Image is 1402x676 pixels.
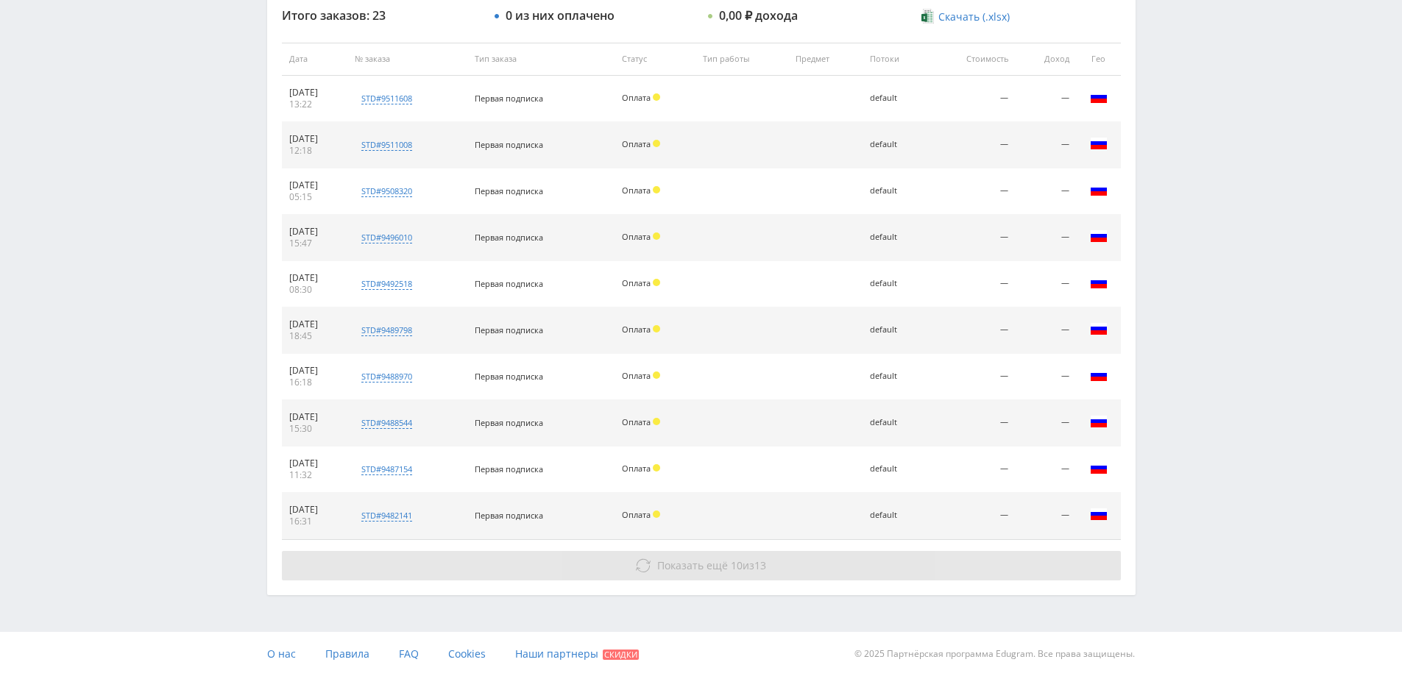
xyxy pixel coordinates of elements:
[1016,354,1076,400] td: —
[622,370,651,381] span: Оплата
[289,179,341,191] div: [DATE]
[347,43,467,76] th: № заказа
[870,464,922,474] div: default
[475,278,543,289] span: Первая подписка
[870,232,922,242] div: default
[289,133,341,145] div: [DATE]
[361,93,412,104] div: std#9511608
[289,516,341,527] div: 16:31
[603,650,639,660] span: Скидки
[622,231,651,242] span: Оплата
[289,145,341,157] div: 12:18
[289,411,341,423] div: [DATE]
[930,400,1016,446] td: —
[870,140,922,149] div: default
[657,558,728,572] span: Показать ещё
[289,458,341,469] div: [DATE]
[475,232,543,243] span: Первая подписка
[622,324,651,335] span: Оплата
[289,272,341,284] div: [DATE]
[1016,215,1076,261] td: —
[622,138,651,149] span: Оплата
[653,93,660,101] span: Холд
[622,92,651,103] span: Оплата
[1090,459,1108,477] img: rus.png
[622,185,651,196] span: Оплата
[930,493,1016,539] td: —
[653,418,660,425] span: Холд
[289,423,341,435] div: 15:30
[267,632,296,676] a: О нас
[930,446,1016,493] td: —
[282,551,1121,580] button: Показать ещё 10из13
[719,9,798,22] div: 0,00 ₽ дохода
[695,43,788,76] th: Тип работы
[653,325,660,332] span: Холд
[653,510,660,518] span: Холд
[361,371,412,383] div: std#9488970
[870,279,922,288] div: default
[361,232,412,243] div: std#9496010
[930,168,1016,215] td: —
[870,418,922,427] div: default
[622,509,651,520] span: Оплата
[1090,88,1108,106] img: rus.png
[1016,261,1076,307] td: —
[1016,400,1076,446] td: —
[467,43,615,76] th: Тип заказа
[870,510,922,520] div: default
[475,463,543,474] span: Первая подписка
[475,510,543,521] span: Первая подписка
[289,238,341,249] div: 15:47
[515,632,639,676] a: Наши партнеры Скидки
[653,186,660,193] span: Холд
[1090,505,1108,523] img: rus.png
[870,93,922,103] div: default
[930,43,1016,76] th: Стоимость
[475,139,543,150] span: Первая подписка
[622,463,651,474] span: Оплата
[361,417,412,429] div: std#9488544
[289,87,341,99] div: [DATE]
[282,9,481,22] div: Итого заказов: 23
[1090,413,1108,430] img: rus.png
[1090,181,1108,199] img: rus.png
[289,504,341,516] div: [DATE]
[921,9,934,24] img: xlsx
[653,279,660,286] span: Холд
[475,417,543,428] span: Первая подписка
[1016,76,1076,122] td: —
[930,215,1016,261] td: —
[930,307,1016,354] td: —
[1016,122,1076,168] td: —
[361,510,412,522] div: std#9482141
[289,284,341,296] div: 08:30
[267,647,296,661] span: О нас
[325,632,369,676] a: Правила
[1016,446,1076,493] td: —
[930,122,1016,168] td: —
[653,464,660,472] span: Холд
[289,330,341,342] div: 18:45
[289,469,341,481] div: 11:32
[1016,493,1076,539] td: —
[1016,168,1076,215] td: —
[475,371,543,382] span: Первая подписка
[448,647,486,661] span: Cookies
[361,278,412,290] div: std#9492518
[1090,227,1108,245] img: rus.png
[622,416,651,427] span: Оплата
[930,76,1016,122] td: —
[653,140,660,147] span: Холд
[870,186,922,196] div: default
[475,185,543,196] span: Первая подписка
[863,43,930,76] th: Потоки
[754,558,766,572] span: 13
[731,558,743,572] span: 10
[1016,307,1076,354] td: —
[506,9,615,22] div: 0 из них оплачено
[399,647,419,661] span: FAQ
[938,11,1010,23] span: Скачать (.xlsx)
[653,371,660,379] span: Холд
[289,226,341,238] div: [DATE]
